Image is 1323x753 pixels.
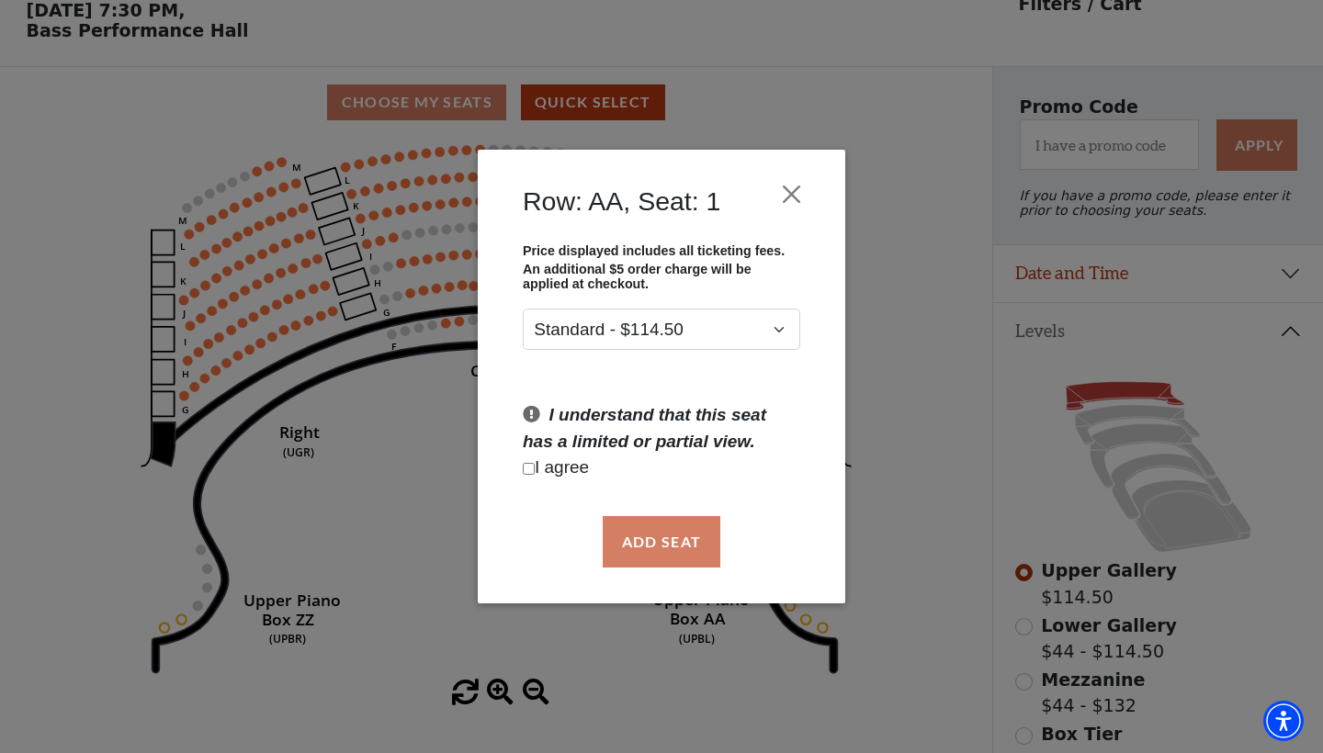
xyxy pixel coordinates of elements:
p: I agree [523,455,800,481]
p: I understand that this seat has a limited or partial view. [523,402,800,455]
button: Close [775,176,809,211]
p: Price displayed includes all ticketing fees. [523,243,800,258]
h4: Row: AA, Seat: 1 [523,185,720,217]
div: Accessibility Menu [1263,701,1304,741]
p: An additional $5 order charge will be applied at checkout. [523,262,800,291]
input: Checkbox field [523,463,535,475]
